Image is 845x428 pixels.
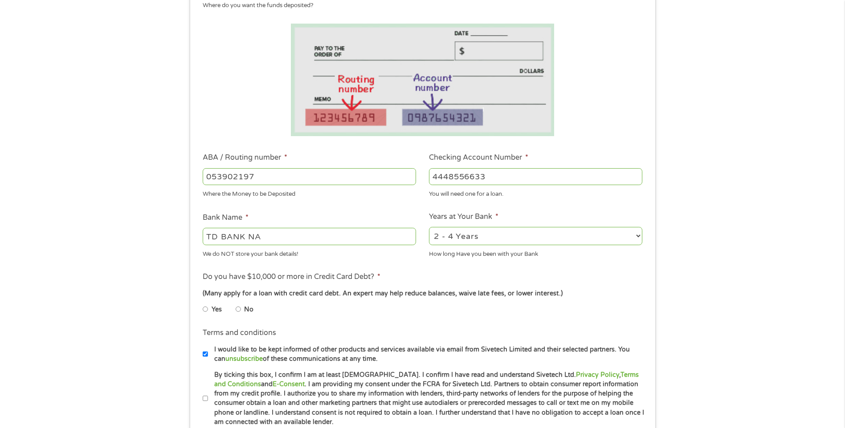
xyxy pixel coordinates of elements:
div: Where the Money to be Deposited [203,187,416,199]
a: E-Consent [273,380,305,388]
a: Privacy Policy [576,371,619,379]
a: Terms and Conditions [214,371,639,388]
div: How long Have you been with your Bank [429,246,642,258]
img: Routing number location [291,24,555,136]
label: Years at Your Bank [429,212,498,222]
label: By ticking this box, I confirm I am at least [DEMOGRAPHIC_DATA]. I confirm I have read and unders... [208,370,645,427]
label: Terms and conditions [203,328,276,338]
div: Where do you want the funds deposited? [203,1,636,10]
label: Yes [212,305,222,315]
div: (Many apply for a loan with credit card debt. An expert may help reduce balances, waive late fees... [203,289,642,299]
label: ABA / Routing number [203,153,287,162]
a: unsubscribe [225,355,263,363]
label: Bank Name [203,213,249,222]
label: Do you have $10,000 or more in Credit Card Debt? [203,272,380,282]
label: No [244,305,253,315]
div: You will need one for a loan. [429,187,642,199]
div: We do NOT store your bank details! [203,246,416,258]
label: I would like to be kept informed of other products and services available via email from Sivetech... [208,345,645,364]
input: 345634636 [429,168,642,185]
label: Checking Account Number [429,153,528,162]
input: 263177916 [203,168,416,185]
